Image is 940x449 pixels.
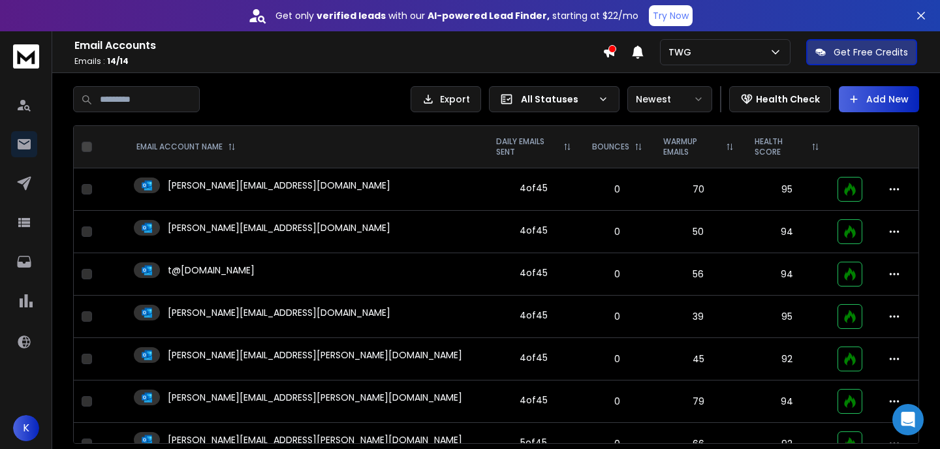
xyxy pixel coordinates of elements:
[136,142,236,152] div: EMAIL ACCOUNT NAME
[744,296,830,338] td: 95
[168,264,255,277] p: t@[DOMAIN_NAME]
[168,348,462,362] p: [PERSON_NAME][EMAIL_ADDRESS][PERSON_NAME][DOMAIN_NAME]
[168,306,390,319] p: [PERSON_NAME][EMAIL_ADDRESS][DOMAIN_NAME]
[520,351,548,364] div: 4 of 45
[411,86,481,112] button: Export
[755,136,806,157] p: HEALTH SCORE
[663,136,720,157] p: WARMUP EMAILS
[653,296,744,338] td: 39
[653,211,744,253] td: 50
[107,55,129,67] span: 14 / 14
[653,338,744,380] td: 45
[589,310,645,323] p: 0
[74,38,603,54] h1: Email Accounts
[74,56,603,67] p: Emails :
[168,391,462,404] p: [PERSON_NAME][EMAIL_ADDRESS][PERSON_NAME][DOMAIN_NAME]
[668,46,697,59] p: TWG
[520,266,548,279] div: 4 of 45
[756,93,820,106] p: Health Check
[275,9,638,22] p: Get only with our starting at $22/mo
[168,221,390,234] p: [PERSON_NAME][EMAIL_ADDRESS][DOMAIN_NAME]
[592,142,629,152] p: BOUNCES
[589,225,645,238] p: 0
[520,394,548,407] div: 4 of 45
[589,395,645,408] p: 0
[589,352,645,365] p: 0
[13,415,39,441] button: K
[806,39,917,65] button: Get Free Credits
[834,46,908,59] p: Get Free Credits
[13,44,39,69] img: logo
[317,9,386,22] strong: verified leads
[521,93,593,106] p: All Statuses
[168,179,390,192] p: [PERSON_NAME][EMAIL_ADDRESS][DOMAIN_NAME]
[520,224,548,237] div: 4 of 45
[520,436,547,449] div: 5 of 45
[653,380,744,423] td: 79
[520,309,548,322] div: 4 of 45
[729,86,831,112] button: Health Check
[428,9,550,22] strong: AI-powered Lead Finder,
[653,9,689,22] p: Try Now
[744,211,830,253] td: 94
[744,380,830,423] td: 94
[168,433,462,446] p: [PERSON_NAME][EMAIL_ADDRESS][PERSON_NAME][DOMAIN_NAME]
[744,168,830,211] td: 95
[520,181,548,194] div: 4 of 45
[744,253,830,296] td: 94
[649,5,693,26] button: Try Now
[653,168,744,211] td: 70
[589,183,645,196] p: 0
[589,268,645,281] p: 0
[744,338,830,380] td: 92
[627,86,712,112] button: Newest
[496,136,559,157] p: DAILY EMAILS SENT
[653,253,744,296] td: 56
[839,86,919,112] button: Add New
[892,404,924,435] div: Open Intercom Messenger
